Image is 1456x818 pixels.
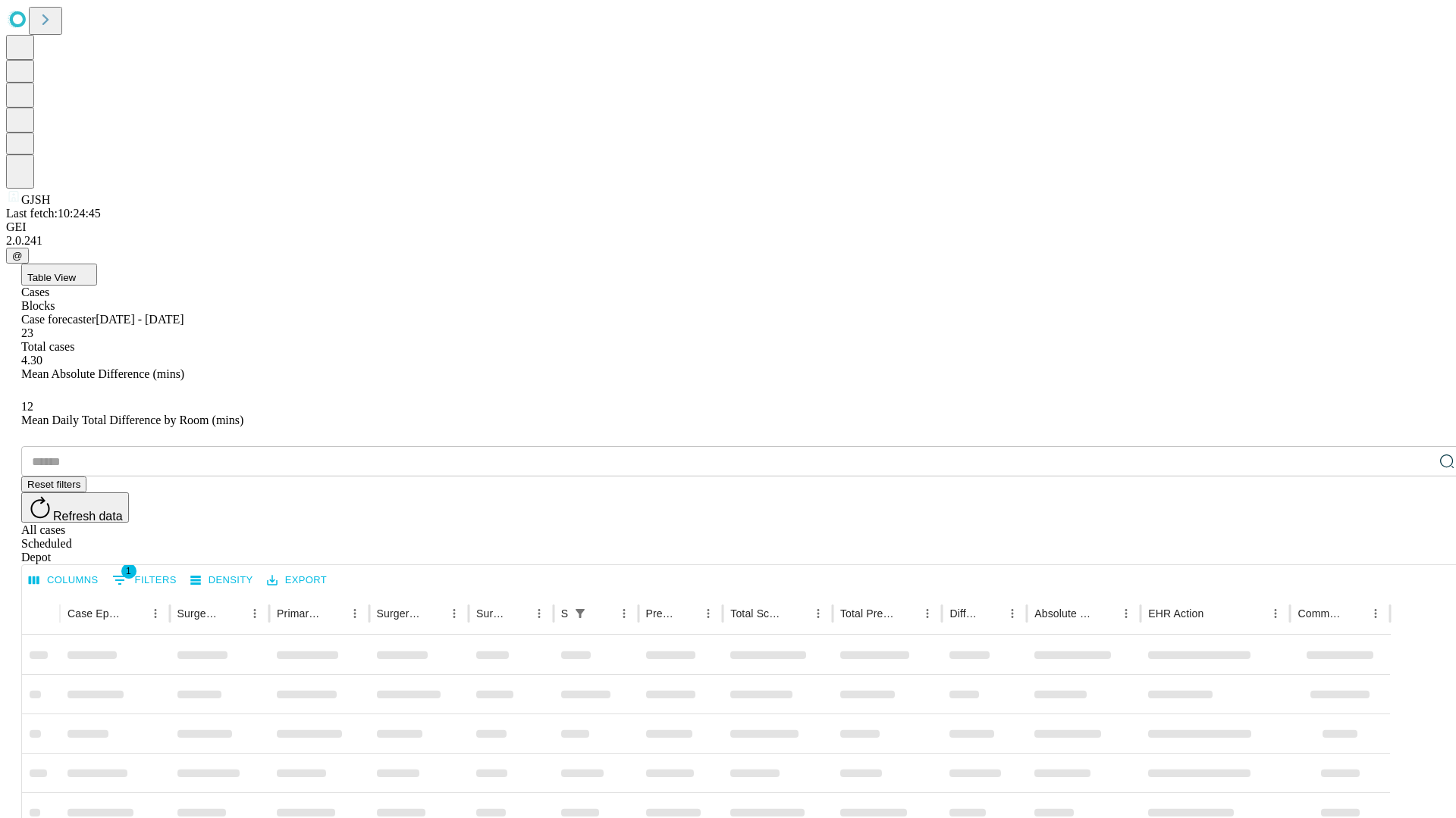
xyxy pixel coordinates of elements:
[840,607,895,620] div: Total Predicted Duration
[124,603,145,624] button: Sort
[896,603,917,624] button: Sort
[177,607,221,620] div: Surgeon Name
[21,313,96,326] span: Case forecaster
[561,607,568,620] div: Scheduled In Room Duration
[21,400,33,413] span: 12
[21,414,243,426] span: Mean Daily Total Difference by Room (mins)
[529,603,550,624] button: Menu
[6,207,101,220] span: Last fetch: 10:24:45
[613,603,635,624] button: Menu
[444,603,465,624] button: Menu
[570,603,591,624] button: Show filters
[786,603,808,624] button: Sort
[949,607,979,620] div: Difference
[1148,607,1203,620] div: EHR Action
[6,220,1450,234] div: GEI
[21,367,184,380] span: Mean Absolute Difference (mins)
[981,603,1002,624] button: Sort
[21,340,74,353] span: Total cases
[730,607,785,620] div: Total Scheduled Duration
[12,250,23,261] span: @
[323,603,344,624] button: Sort
[21,492,129,523] button: Refresh data
[25,569,102,592] button: Select columns
[67,607,122,620] div: Case Epic Id
[244,603,265,624] button: Menu
[21,326,33,339] span: 23
[1094,603,1116,624] button: Sort
[1265,603,1286,624] button: Menu
[277,607,321,620] div: Primary Service
[21,264,97,286] button: Table View
[676,603,698,624] button: Sort
[698,603,719,624] button: Menu
[1298,607,1341,620] div: Comments
[808,603,829,624] button: Menu
[263,569,331,592] button: Export
[187,569,257,592] button: Density
[21,193,50,206] span: GJSH
[96,313,184,326] span: [DATE] - [DATE]
[570,603,591,624] div: 1 active filter
[108,568,180,592] button: Show filters
[21,476,86,492] button: Reset filters
[592,603,613,624] button: Sort
[121,564,136,579] span: 1
[422,603,444,624] button: Sort
[6,234,1450,248] div: 2.0.241
[377,607,421,620] div: Surgery Name
[1034,607,1093,620] div: Absolute Difference
[145,603,166,624] button: Menu
[6,248,29,264] button: @
[53,510,123,523] span: Refresh data
[646,607,676,620] div: Predicted In Room Duration
[1365,603,1386,624] button: Menu
[344,603,366,624] button: Menu
[1116,603,1137,624] button: Menu
[1344,603,1365,624] button: Sort
[27,272,76,283] span: Table View
[917,603,938,624] button: Menu
[21,354,42,367] span: 4.30
[27,479,80,490] span: Reset filters
[223,603,244,624] button: Sort
[476,607,506,620] div: Surgery Date
[1205,603,1226,624] button: Sort
[507,603,529,624] button: Sort
[1002,603,1023,624] button: Menu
